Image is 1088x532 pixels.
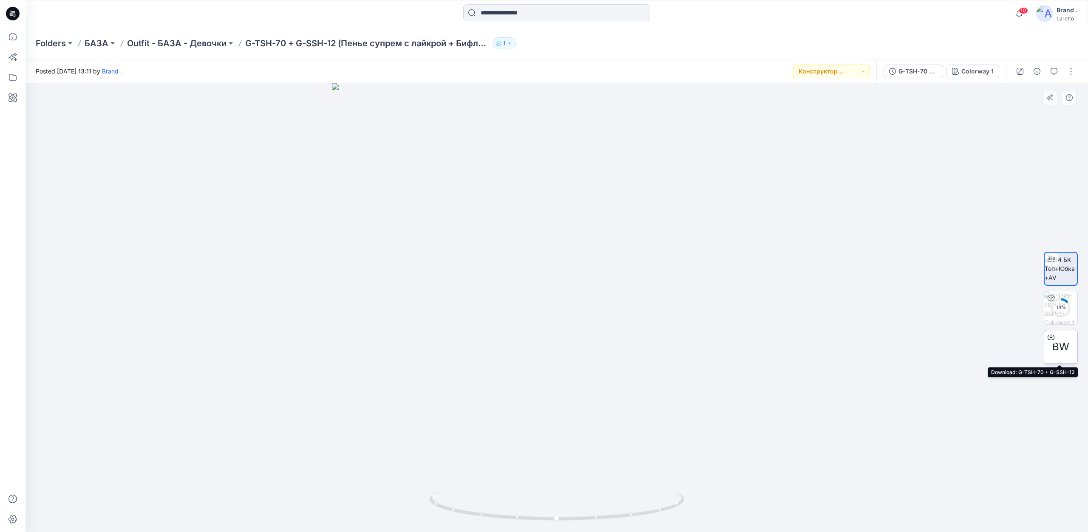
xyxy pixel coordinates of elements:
[1051,304,1071,311] div: 14 %
[1030,65,1044,78] button: Details
[1019,7,1028,14] span: 10
[961,67,994,76] div: Colorway 1
[503,39,505,48] p: 1
[36,67,122,76] span: Posted [DATE] 13:11 by
[245,37,489,49] p: G-TSH-70 + G-SSH-12 (Пенье супрем с лайкрой + Бифлекс)
[1057,15,1077,22] div: Laretto
[1052,339,1069,355] span: BW
[898,67,938,76] div: G-TSH-70 + G-SSH-12
[884,65,943,78] button: G-TSH-70 + G-SSH-12
[1057,5,1077,15] div: Brand .
[127,37,227,49] a: Outfit - БАЗА - Девочки
[36,37,66,49] a: Folders
[102,68,122,75] a: Brand .
[1044,291,1077,324] img: G-TSH-70 + G-SSH-12 Colorway 1
[493,37,516,49] button: 1
[1036,5,1053,22] img: avatar
[946,65,999,78] button: Colorway 1
[85,37,108,49] a: БАЗА
[1045,255,1077,282] img: 134 БК Топ+Юбка +AV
